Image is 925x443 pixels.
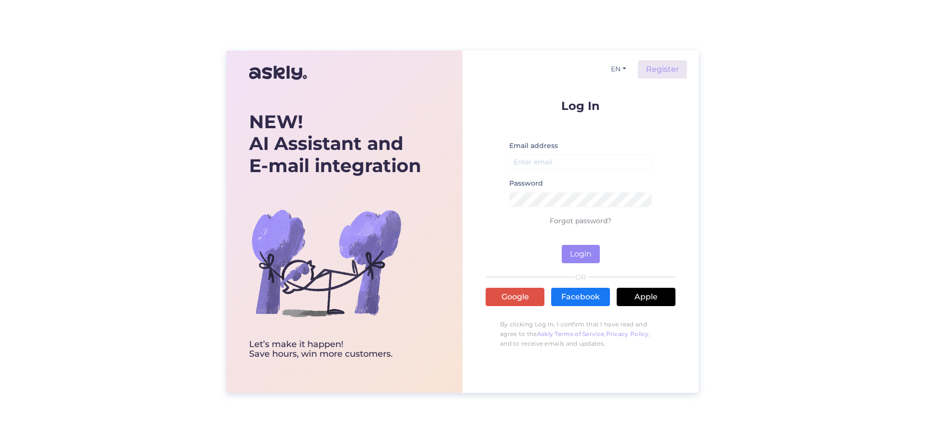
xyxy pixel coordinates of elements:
[574,274,588,281] span: OR
[486,288,544,306] a: Google
[249,61,307,84] img: Askly
[638,60,687,79] a: Register
[249,186,403,340] img: bg-askly
[249,340,421,359] div: Let’s make it happen! Save hours, win more customers.
[486,100,675,112] p: Log In
[550,216,611,225] a: Forgot password?
[486,315,675,353] p: By clicking Log In, I confirm that I have read and agree to the , , and to receive emails and upd...
[249,111,421,177] div: AI Assistant and E-mail integration
[606,330,649,337] a: Privacy Policy
[551,288,610,306] a: Facebook
[249,110,303,133] b: NEW!
[537,330,605,337] a: Askly Terms of Service
[509,141,558,151] label: Email address
[607,62,630,76] button: EN
[617,288,675,306] a: Apple
[509,178,543,188] label: Password
[562,245,600,263] button: Login
[509,155,652,170] input: Enter email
